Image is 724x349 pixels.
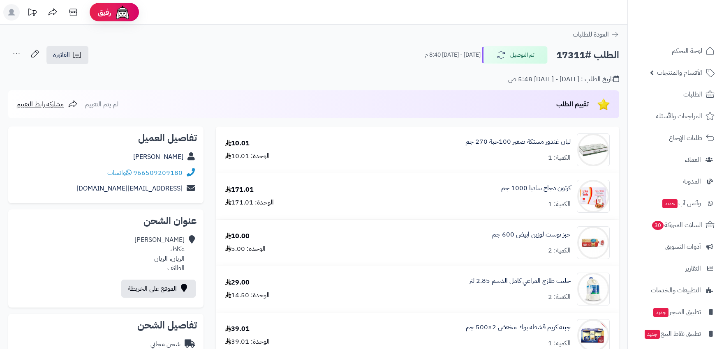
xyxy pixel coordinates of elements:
div: تاريخ الطلب : [DATE] - [DATE] 5:48 ص [508,75,619,84]
a: وآتس آبجديد [633,193,719,213]
img: 12098bb14236aa663b51cc43fe6099d0b61b-90x90.jpg [577,180,609,213]
div: الوحدة: 5.00 [225,244,266,254]
a: [PERSON_NAME] [133,152,183,162]
img: ai-face.png [114,4,131,21]
span: المدونة [683,176,701,187]
div: شحن مجاني [150,340,180,349]
a: جبنة كريم قشطة بوك مخفض 2×500 جم [466,323,571,332]
span: جديد [662,199,678,208]
a: حليب طازج المراعي كامل الدسم 2.85 لتر [469,276,571,286]
div: الكمية: 1 [548,339,571,348]
span: العودة للطلبات [573,30,609,39]
a: طلبات الإرجاع [633,128,719,148]
a: الطلبات [633,85,719,104]
div: 171.01 [225,185,254,195]
span: الفاتورة [53,50,70,60]
div: 10.01 [225,139,250,148]
span: لم يتم التقييم [85,99,118,109]
div: 10.00 [225,232,250,241]
div: الوحدة: 14.50 [225,291,270,300]
a: أدوات التسويق [633,237,719,257]
h2: عنوان الشحن [15,216,197,226]
a: المراجعات والأسئلة [633,106,719,126]
div: 39.01 [225,324,250,334]
a: تطبيق المتجرجديد [633,302,719,322]
small: [DATE] - [DATE] 8:40 م [425,51,481,59]
a: مشاركة رابط التقييم [16,99,78,109]
a: خبز توست لوزين ابيض 600 جم [492,230,571,239]
a: 966509209180 [133,168,183,178]
span: العملاء [685,154,701,165]
div: الكمية: 1 [548,200,571,209]
div: الكمية: 1 [548,153,571,163]
span: أدوات التسويق [665,241,701,253]
span: جديد [653,308,668,317]
span: طلبات الإرجاع [669,132,702,144]
div: الوحدة: 171.01 [225,198,274,207]
a: الموقع على الخريطة [121,280,196,298]
a: المدونة [633,172,719,191]
a: لبان غندور مستكة صغير 100حبة 270 جم [465,137,571,147]
a: [EMAIL_ADDRESS][DOMAIN_NAME] [76,184,183,193]
div: الكمية: 2 [548,292,571,302]
div: الكمية: 2 [548,246,571,255]
span: تطبيق المتجر [652,306,701,318]
h2: تفاصيل العميل [15,133,197,143]
div: [PERSON_NAME] عكاظ، الريان، الريان الطائف [134,235,185,273]
a: كرتون دجاج ساديا 1000 جم [501,184,571,193]
span: مشاركة رابط التقييم [16,99,64,109]
a: السلات المتروكة30 [633,215,719,235]
img: 231687683956884d204b15f120a616788953-90x90.jpg [577,273,609,305]
h2: تفاصيل الشحن [15,320,197,330]
a: التقارير [633,259,719,278]
span: السلات المتروكة [651,219,702,231]
span: رفيق [98,7,111,17]
h2: الطلب #17311 [556,47,619,64]
a: العودة للطلبات [573,30,619,39]
a: التطبيقات والخدمات [633,280,719,300]
a: الفاتورة [46,46,88,64]
a: تطبيق نقاط البيعجديد [633,324,719,344]
span: 30 [652,221,664,230]
div: الوحدة: 39.01 [225,337,270,347]
span: المراجعات والأسئلة [656,110,702,122]
span: تقييم الطلب [556,99,589,109]
div: الوحدة: 10.01 [225,152,270,161]
button: تم التوصيل [482,46,548,64]
img: 1664631413-8ba98025-ed0b-4607-97a9-9f2adb2e6b65.__CR0,0,600,600_PT0_SX300_V1___-90x90.jpg [577,133,609,166]
span: التقارير [685,263,701,274]
span: جديد [645,330,660,339]
a: لوحة التحكم [633,41,719,61]
span: لوحة التحكم [672,45,702,57]
span: الأقسام والمنتجات [657,67,702,78]
span: الطلبات [683,89,702,100]
img: 1346161d17c4fed3312b52129efa6e1b84aa-90x90.jpg [577,226,609,259]
a: واتساب [107,168,132,178]
div: 29.00 [225,278,250,287]
span: التطبيقات والخدمات [651,285,701,296]
span: تطبيق نقاط البيع [644,328,701,340]
span: وآتس آب [662,197,701,209]
a: تحديثات المنصة [22,4,42,23]
a: العملاء [633,150,719,170]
